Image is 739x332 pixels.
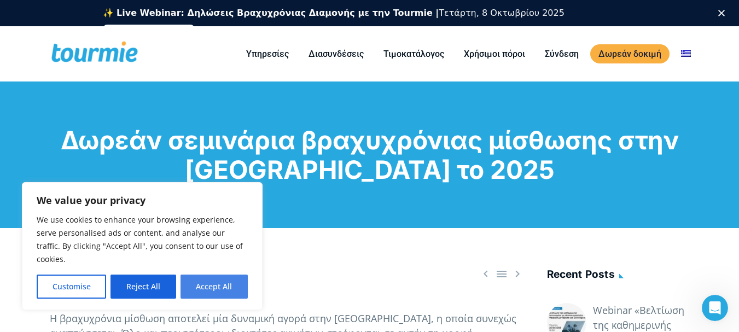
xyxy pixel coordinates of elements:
p: We value your privacy [37,194,248,207]
a: Δωρεάν δοκιμή [590,44,670,63]
b: ✨ Live Webinar: Δηλώσεις Βραχυχρόνιας Διαμονής με την Tourmie | [103,8,439,18]
button: Reject All [110,275,176,299]
iframe: Intercom live chat [702,295,728,321]
a: Σύνδεση [537,47,587,61]
a:  [479,267,492,281]
h1: Δωρεάν σεμινάρια βραχυχρόνιας μίσθωσης στην [GEOGRAPHIC_DATA] το 2025 [50,125,690,184]
a: Διασυνδέσεις [300,47,372,61]
a:  [495,267,508,281]
span: Next post [511,267,524,281]
a: Τιμοκατάλογος [375,47,452,61]
a: Υπηρεσίες [238,47,297,61]
button: Customise [37,275,106,299]
a:  [511,267,524,281]
span: Previous post [479,267,492,281]
div: Κλείσιμο [718,10,729,16]
div: Τετάρτη, 8 Οκτωβρίου 2025 [103,8,565,19]
p: We use cookies to enhance your browsing experience, serve personalised ads or content, and analys... [37,213,248,266]
h4: Recent posts [547,266,690,284]
button: Accept All [181,275,248,299]
a: Εγγραφείτε δωρεάν [103,25,195,38]
a: Χρήσιμοι πόροι [456,47,533,61]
